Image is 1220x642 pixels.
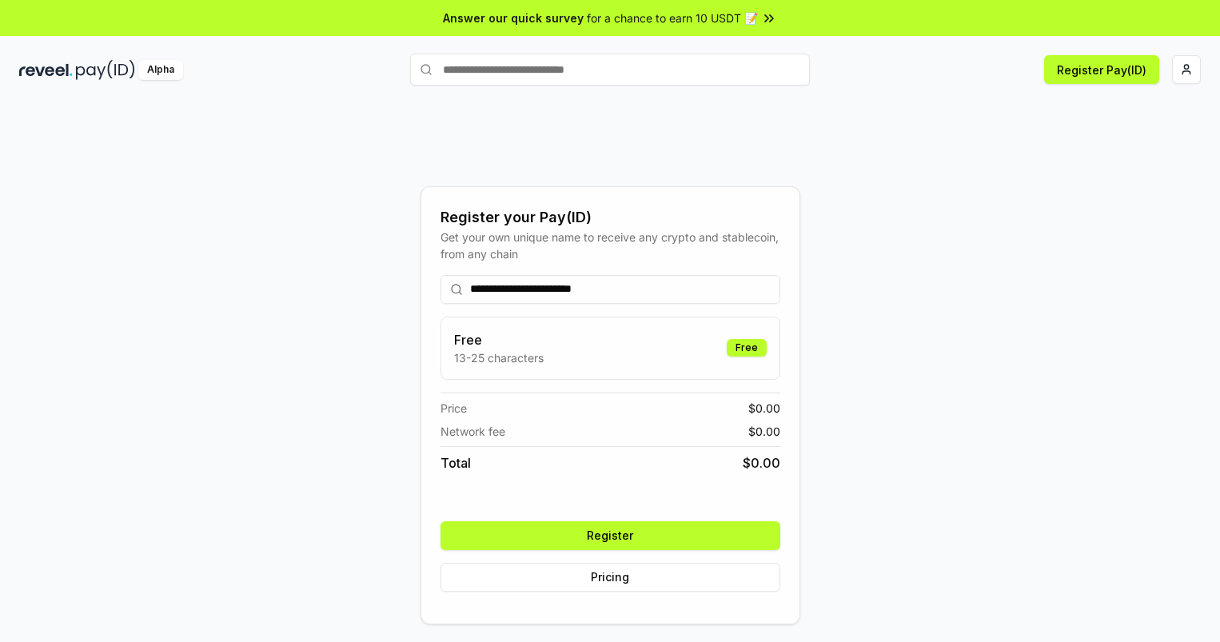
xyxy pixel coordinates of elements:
[727,339,767,357] div: Free
[441,229,780,262] div: Get your own unique name to receive any crypto and stablecoin, from any chain
[748,400,780,417] span: $ 0.00
[587,10,758,26] span: for a chance to earn 10 USDT 📝
[441,563,780,592] button: Pricing
[441,521,780,550] button: Register
[454,349,544,366] p: 13-25 characters
[138,60,183,80] div: Alpha
[443,10,584,26] span: Answer our quick survey
[441,453,471,473] span: Total
[441,400,467,417] span: Price
[441,423,505,440] span: Network fee
[748,423,780,440] span: $ 0.00
[743,453,780,473] span: $ 0.00
[1044,55,1159,84] button: Register Pay(ID)
[76,60,135,80] img: pay_id
[19,60,73,80] img: reveel_dark
[454,330,544,349] h3: Free
[441,206,780,229] div: Register your Pay(ID)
